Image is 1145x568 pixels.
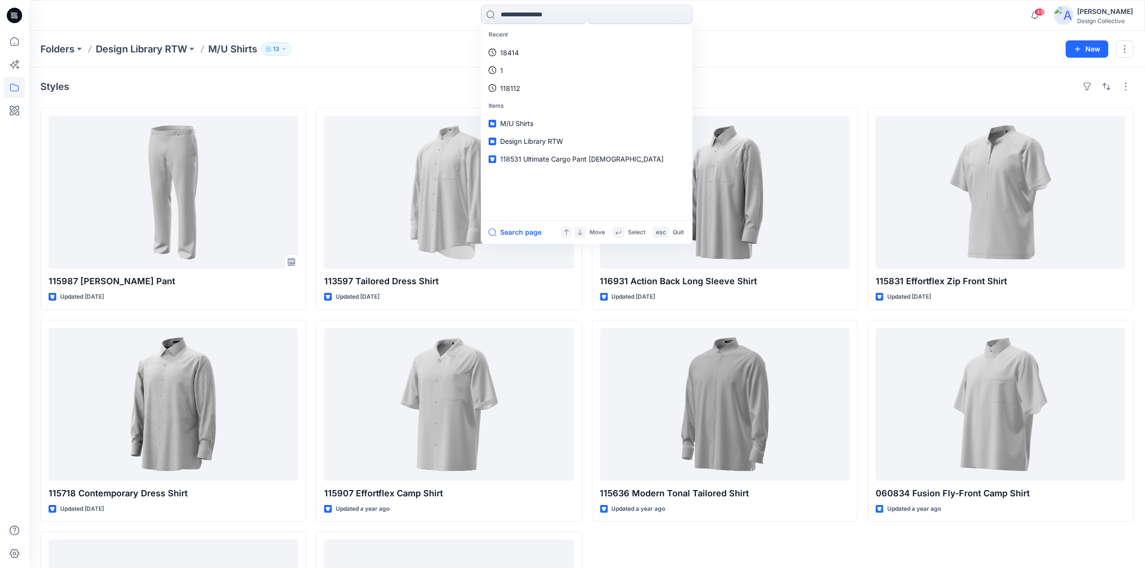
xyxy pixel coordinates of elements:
p: 113597 Tailored Dress Shirt [324,275,574,288]
p: Items [483,97,691,115]
p: 115831 Effortflex Zip Front Shirt [876,275,1125,288]
a: 118531 Ultimate Cargo Pant [DEMOGRAPHIC_DATA] [483,150,691,168]
p: Updated a year ago [887,504,941,514]
p: Quit [673,227,684,238]
a: 060834 Fusion Fly-Front Camp Shirt [876,328,1125,481]
a: M/U Shirts [483,114,691,132]
p: 115718 Contemporary Dress Shirt [49,487,298,500]
a: Design Library RTW [96,42,187,56]
span: Design Library RTW [500,137,563,145]
p: 115987 [PERSON_NAME] Pant [49,275,298,288]
p: 1 [500,65,503,76]
button: New [1066,40,1108,58]
span: M/U Shirts [500,119,533,127]
span: 118531 Ultimate Cargo Pant [DEMOGRAPHIC_DATA] [500,155,664,163]
p: Updated [DATE] [887,292,931,302]
p: Move [590,227,605,238]
a: 18414 [483,44,691,62]
p: 116931 Action Back Long Sleeve Shirt [600,275,850,288]
p: 060834 Fusion Fly-Front Camp Shirt [876,487,1125,500]
p: 18414 [500,48,519,58]
p: esc [656,227,666,238]
span: 49 [1034,8,1045,16]
p: Updated a year ago [612,504,666,514]
p: Updated [DATE] [60,292,104,302]
a: Design Library RTW [483,132,691,150]
a: 115831 Effortflex Zip Front Shirt [876,116,1125,269]
div: [PERSON_NAME] [1077,6,1133,17]
p: Updated [DATE] [336,292,379,302]
a: 115907 Effortflex Camp Shirt [324,328,574,481]
p: M/U Shirts [208,42,257,56]
a: 115636 Modern Tonal Tailored Shirt [600,328,850,481]
a: 115987 Baxter Pant [49,116,298,269]
a: 1 [483,62,691,79]
p: Updated [DATE] [60,504,104,514]
a: 116931 Action Back Long Sleeve Shirt [600,116,850,269]
p: Select [628,227,645,238]
h4: Styles [40,81,69,92]
p: 115636 Modern Tonal Tailored Shirt [600,487,850,500]
a: 113597 Tailored Dress Shirt [324,116,574,269]
p: Updated a year ago [336,504,390,514]
img: avatar [1054,6,1073,25]
a: 118112 [483,79,691,97]
p: 115907 Effortflex Camp Shirt [324,487,574,500]
a: 115718 Contemporary Dress Shirt [49,328,298,481]
a: Folders [40,42,75,56]
p: Recent [483,26,691,44]
div: Design Collective [1077,17,1133,25]
button: Search page [489,227,541,238]
button: 13 [261,42,291,56]
p: 118112 [500,83,520,93]
p: Updated [DATE] [612,292,655,302]
p: 13 [273,44,279,54]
